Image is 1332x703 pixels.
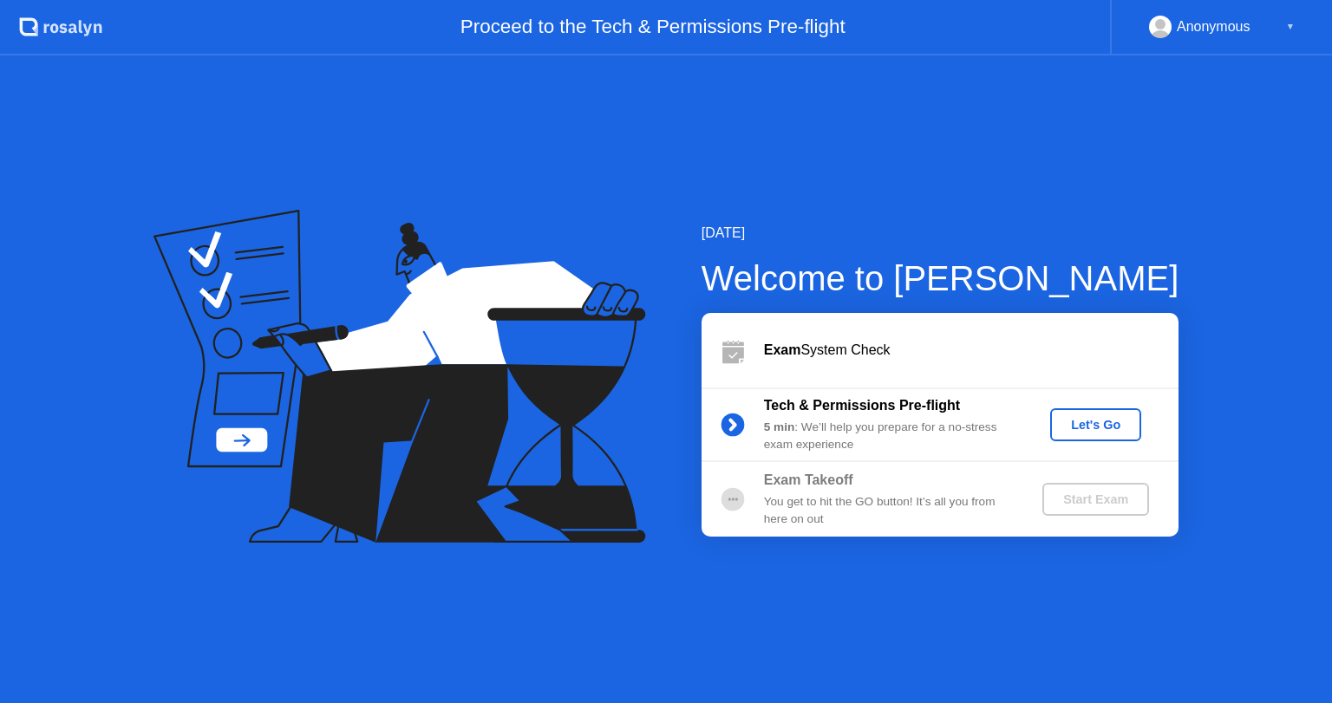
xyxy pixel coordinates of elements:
[1286,16,1295,38] div: ▼
[764,419,1014,454] div: : We’ll help you prepare for a no-stress exam experience
[764,342,801,357] b: Exam
[1042,483,1149,516] button: Start Exam
[764,472,853,487] b: Exam Takeoff
[702,223,1179,244] div: [DATE]
[1049,492,1142,506] div: Start Exam
[1177,16,1250,38] div: Anonymous
[1050,408,1141,441] button: Let's Go
[702,252,1179,304] div: Welcome to [PERSON_NAME]
[1057,418,1134,432] div: Let's Go
[764,340,1179,361] div: System Check
[764,493,1014,529] div: You get to hit the GO button! It’s all you from here on out
[764,420,795,433] b: 5 min
[764,398,960,413] b: Tech & Permissions Pre-flight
